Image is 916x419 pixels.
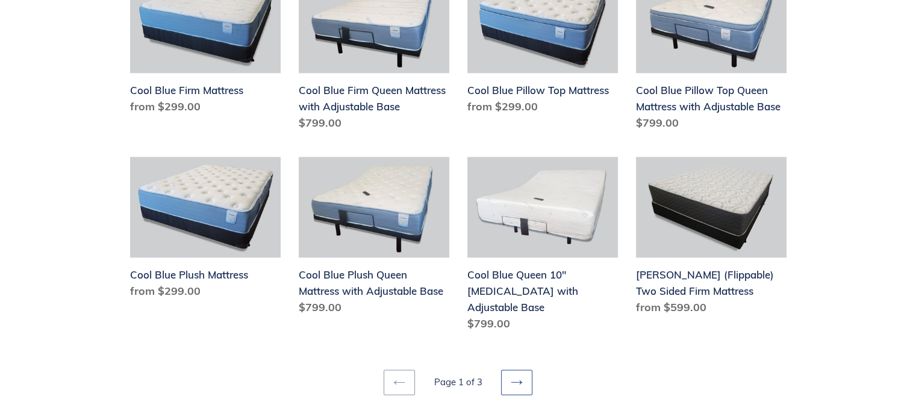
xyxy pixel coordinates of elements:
[130,157,281,304] a: Cool Blue Plush Mattress
[467,157,618,336] a: Cool Blue Queen 10" Memory Foam with Adjustable Base
[417,376,499,389] li: Page 1 of 3
[636,157,787,320] a: Del Ray (Flippable) Two Sided Firm Mattress
[299,157,449,320] a: Cool Blue Plush Queen Mattress with Adjustable Base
